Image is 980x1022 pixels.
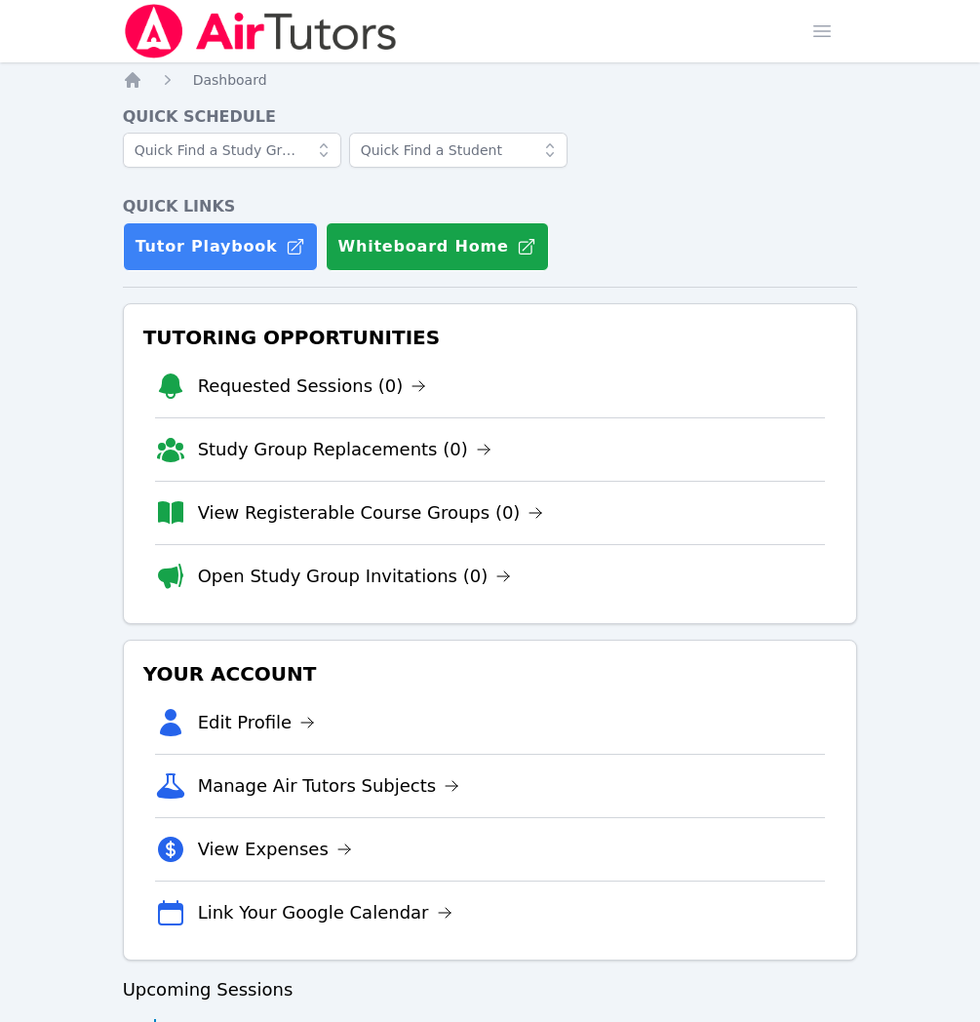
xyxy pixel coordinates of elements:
a: Requested Sessions (0) [198,373,427,400]
span: Dashboard [193,72,267,88]
img: Air Tutors [123,4,399,59]
a: Open Study Group Invitations (0) [198,563,512,590]
a: Manage Air Tutors Subjects [198,772,460,800]
h3: Your Account [139,656,842,691]
input: Quick Find a Study Group [123,133,341,168]
a: Dashboard [193,70,267,90]
h3: Tutoring Opportunities [139,320,842,355]
h4: Quick Schedule [123,105,858,129]
a: Study Group Replacements (0) [198,436,491,463]
h4: Quick Links [123,195,858,218]
a: Link Your Google Calendar [198,899,452,926]
a: View Registerable Course Groups (0) [198,499,544,527]
h3: Upcoming Sessions [123,976,858,1003]
a: Tutor Playbook [123,222,318,271]
nav: Breadcrumb [123,70,858,90]
input: Quick Find a Student [349,133,568,168]
button: Whiteboard Home [326,222,549,271]
a: Edit Profile [198,709,316,736]
a: View Expenses [198,836,352,863]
